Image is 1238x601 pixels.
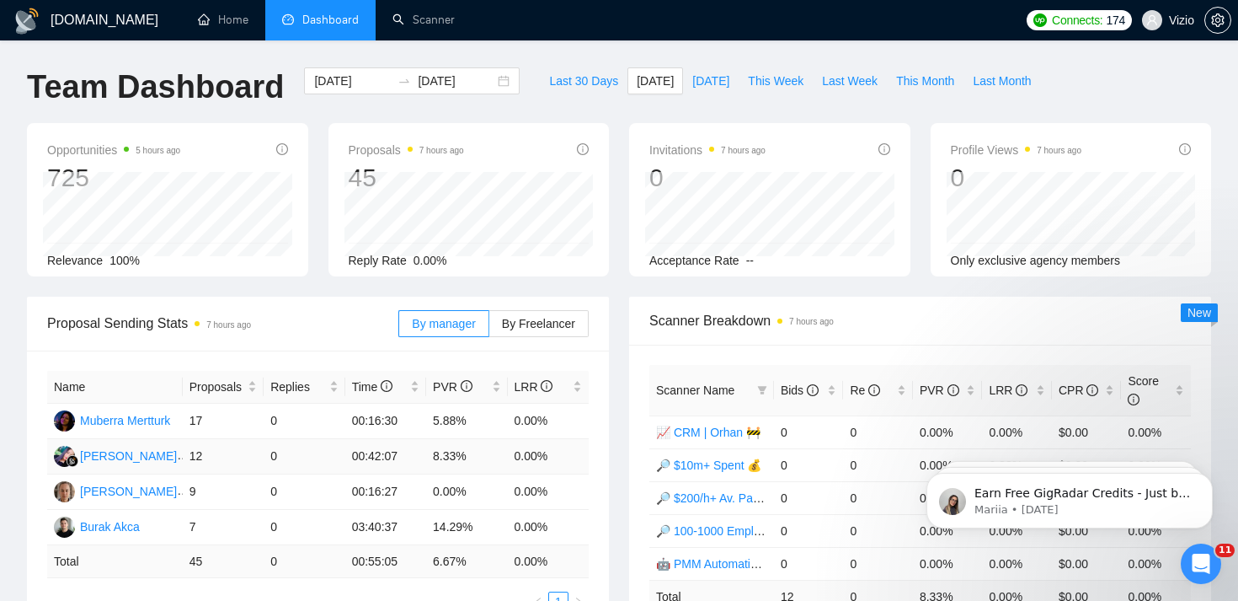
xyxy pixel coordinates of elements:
[656,491,792,505] a: 🔎 $200/h+ Av. Payers 💸
[754,378,771,403] span: filter
[1052,416,1122,448] td: $0.00
[757,385,767,395] span: filter
[80,447,177,465] div: [PERSON_NAME]
[198,13,248,27] a: homeHome
[426,545,507,578] td: 6.67 %
[807,384,819,396] span: info-circle
[656,384,734,397] span: Scanner Name
[419,146,464,155] time: 7 hours ago
[1037,146,1081,155] time: 7 hours ago
[887,67,963,94] button: This Month
[67,455,78,467] img: gigradar-bm.png
[656,426,760,439] a: 📈 CRM | Orhan 🚧
[183,439,264,475] td: 12
[1121,547,1191,580] td: 0.00%
[349,140,464,160] span: Proposals
[1128,374,1159,406] span: Score
[920,384,959,397] span: PVR
[426,439,507,475] td: 8.33%
[54,448,177,462] a: SM[PERSON_NAME]
[540,67,627,94] button: Last 30 Days
[843,547,913,580] td: 0
[183,371,264,404] th: Proposals
[982,547,1052,580] td: 0.00%
[412,317,475,330] span: By manager
[1016,384,1027,396] span: info-circle
[549,72,618,90] span: Last 30 Days
[54,411,75,432] img: MM
[54,517,75,538] img: BA
[850,384,880,397] span: Re
[1052,547,1122,580] td: $0.00
[1179,143,1191,155] span: info-circle
[637,72,674,90] span: [DATE]
[1181,544,1221,584] iframe: Intercom live chat
[80,482,177,501] div: [PERSON_NAME]
[627,67,683,94] button: [DATE]
[54,413,170,427] a: MMMuberra Mertturk
[136,146,180,155] time: 5 hours ago
[901,437,1238,555] iframe: Intercom notifications message
[649,310,1191,331] span: Scanner Breakdown
[345,404,426,439] td: 00:16:30
[868,384,880,396] span: info-circle
[843,481,913,514] td: 0
[721,146,766,155] time: 7 hours ago
[80,518,140,536] div: Burak Akca
[692,72,729,90] span: [DATE]
[47,254,103,267] span: Relevance
[264,404,344,439] td: 0
[951,162,1082,194] div: 0
[913,547,983,580] td: 0.00%
[54,519,140,533] a: BABurak Akca
[109,254,140,267] span: 100%
[47,162,180,194] div: 725
[843,416,913,448] td: 0
[649,254,739,267] span: Acceptance Rate
[183,404,264,439] td: 17
[1204,13,1231,27] a: setting
[27,67,284,107] h1: Team Dashboard
[951,140,1082,160] span: Profile Views
[264,510,344,545] td: 0
[515,380,553,394] span: LRR
[426,404,507,439] td: 5.88%
[264,439,344,475] td: 0
[508,510,590,545] td: 0.00%
[1128,394,1139,405] span: info-circle
[349,162,464,194] div: 45
[206,320,251,330] time: 7 hours ago
[781,384,819,397] span: Bids
[1215,544,1235,557] span: 11
[748,72,803,90] span: This Week
[1204,7,1231,34] button: setting
[352,380,392,394] span: Time
[746,254,754,267] span: --
[54,446,75,467] img: SM
[973,72,1031,90] span: Last Month
[739,67,813,94] button: This Week
[349,254,407,267] span: Reply Rate
[947,384,959,396] span: info-circle
[418,72,494,90] input: End date
[1086,384,1098,396] span: info-circle
[183,475,264,510] td: 9
[426,475,507,510] td: 0.00%
[1033,13,1047,27] img: upwork-logo.png
[433,380,472,394] span: PVR
[656,557,824,571] a: 🤖 PMM Automation | Kürşat 🚧
[314,72,391,90] input: Start date
[183,545,264,578] td: 45
[843,514,913,547] td: 0
[649,162,766,194] div: 0
[183,510,264,545] td: 7
[774,448,844,481] td: 0
[774,416,844,448] td: 0
[508,439,590,475] td: 0.00%
[649,140,766,160] span: Invitations
[282,13,294,25] span: dashboard
[683,67,739,94] button: [DATE]
[774,481,844,514] td: 0
[656,524,803,538] a: 🔎 100-1000 Employees 🕺🏻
